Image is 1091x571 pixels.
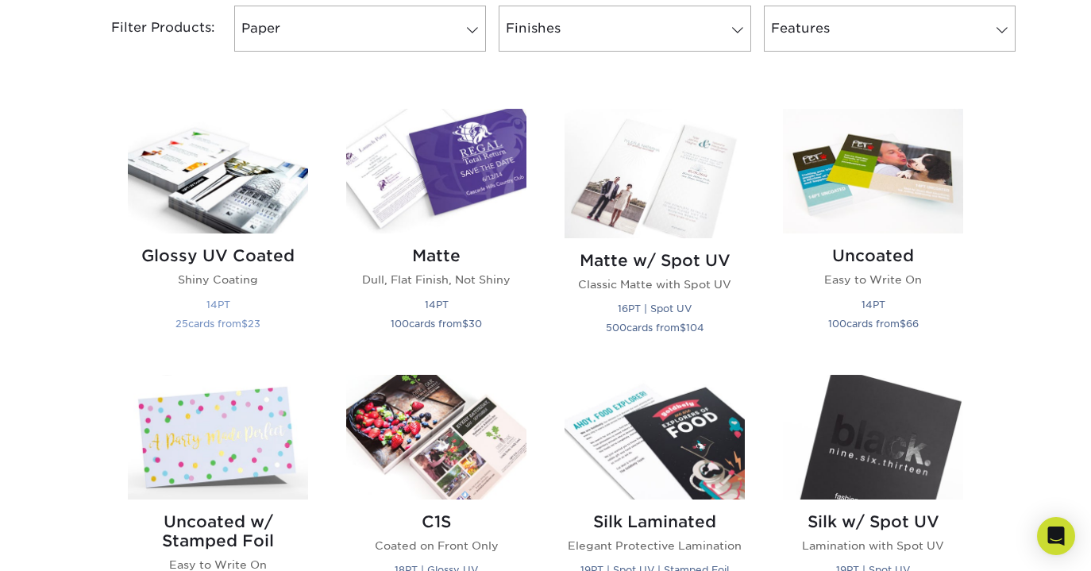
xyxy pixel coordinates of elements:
img: Silk Laminated Postcards [565,375,745,500]
h2: Glossy UV Coated [128,246,308,265]
span: 500 [606,322,626,334]
span: 23 [248,318,260,330]
span: $ [900,318,906,330]
div: Filter Products: [69,6,228,52]
img: Uncoated Postcards [783,109,963,233]
p: Classic Matte with Spot UV [565,276,745,292]
p: Shiny Coating [128,272,308,287]
span: 30 [468,318,482,330]
h2: Uncoated w/ Stamped Foil [128,512,308,550]
span: $ [241,318,248,330]
h2: Matte [346,246,526,265]
div: Open Intercom Messenger [1037,517,1075,555]
img: Matte Postcards [346,109,526,233]
span: $ [462,318,468,330]
span: 100 [391,318,409,330]
small: cards from [391,318,482,330]
img: Uncoated w/ Stamped Foil Postcards [128,375,308,500]
p: Elegant Protective Lamination [565,538,745,554]
small: 14PT [206,299,230,311]
small: 14PT [425,299,449,311]
span: 100 [828,318,846,330]
p: Coated on Front Only [346,538,526,554]
a: Features [764,6,1016,52]
span: 104 [686,322,704,334]
img: Glossy UV Coated Postcards [128,109,308,233]
p: Easy to Write On [783,272,963,287]
h2: Silk Laminated [565,512,745,531]
small: cards from [175,318,260,330]
img: Silk w/ Spot UV Postcards [783,375,963,500]
a: Paper [234,6,486,52]
a: Glossy UV Coated Postcards Glossy UV Coated Shiny Coating 14PT 25cards from$23 [128,109,308,356]
small: cards from [828,318,919,330]
img: Matte w/ Spot UV Postcards [565,109,745,237]
p: Lamination with Spot UV [783,538,963,554]
h2: Matte w/ Spot UV [565,251,745,270]
small: 16PT | Spot UV [618,303,692,314]
span: 25 [175,318,188,330]
h2: Silk w/ Spot UV [783,512,963,531]
img: C1S Postcards [346,375,526,500]
p: Dull, Flat Finish, Not Shiny [346,272,526,287]
small: cards from [606,322,704,334]
a: Matte w/ Spot UV Postcards Matte w/ Spot UV Classic Matte with Spot UV 16PT | Spot UV 500cards fr... [565,109,745,356]
span: $ [680,322,686,334]
a: Finishes [499,6,750,52]
span: 66 [906,318,919,330]
h2: Uncoated [783,246,963,265]
a: Matte Postcards Matte Dull, Flat Finish, Not Shiny 14PT 100cards from$30 [346,109,526,356]
a: Uncoated Postcards Uncoated Easy to Write On 14PT 100cards from$66 [783,109,963,356]
h2: C1S [346,512,526,531]
small: 14PT [862,299,885,311]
